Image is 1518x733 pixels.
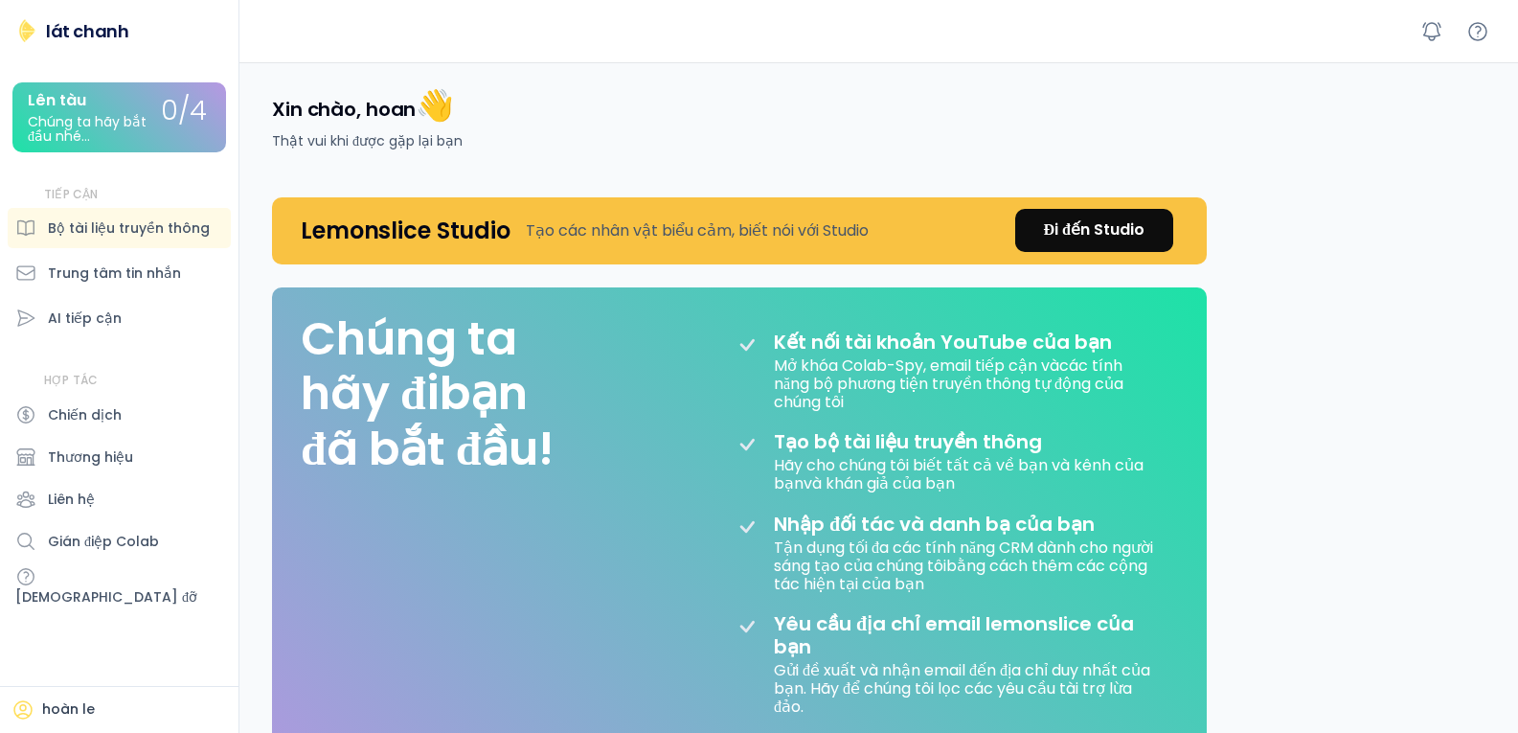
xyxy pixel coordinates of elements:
[526,219,869,241] font: Tạo các nhân vật biểu cảm, biết nói với Studio
[301,215,510,246] font: Lemonslice Studio
[48,405,122,424] font: Chiến dịch
[774,537,1157,577] font: Tận dụng tối đa các tính năng CRM dành cho người sáng tạo của chúng tôi
[48,309,122,328] font: AI tiếp cận
[301,361,554,481] font: bạn đã bắt đầu!
[48,490,95,509] font: Liên hệ
[42,699,95,719] font: hoàn le
[774,454,1147,494] font: Hãy cho chúng tôi biết tất cả về bạn và kênh của bạn
[48,218,210,238] font: Bộ tài liệu truyền thông
[774,511,1095,538] font: Nhập đối tác và danh bạ của bạn
[1044,218,1144,241] font: Đi đến Studio
[44,186,99,202] font: TIẾP CẬN
[46,19,128,43] font: lát chanh
[28,112,150,146] font: Chúng ta hãy bắt đầu nhé...
[774,659,1154,718] font: Gửi đề xuất và nhận email đến địa chỉ duy nhất của bạn. Hãy để chúng tôi lọc các yêu cầu tài trợ ...
[774,355,1127,413] font: các tính năng bộ phương tiện truyền thông tự động của chúng tôi
[48,263,181,283] font: Trung tâm tin nhắn
[774,555,1151,595] font: bằng cách thêm các cộng tác hiện tại của bạn
[272,96,416,123] font: Xin chào, hoan
[774,428,1042,455] font: Tạo bộ tài liệu truyền thông
[272,131,463,150] font: Thật vui khi được gặp lại bạn
[161,92,207,129] font: 0/4
[48,447,133,467] font: Thương hiệu
[774,610,1139,660] font: Yêu cầu địa chỉ email lemonslice của bạn
[48,532,159,551] font: Gián điệp Colab
[301,307,528,426] font: Chúng ta hãy đi
[15,587,197,607] font: [DEMOGRAPHIC_DATA] đỡ
[804,472,955,494] font: và khán giả của bạn
[15,19,38,42] img: lát chanh
[416,83,454,126] font: 👋
[44,372,98,388] font: HỢP TÁC
[774,355,1059,377] font: Mở khóa Colab-Spy, email tiếp cận và
[1015,209,1173,252] a: Đi đến Studio
[28,89,86,111] font: Lên tàu
[774,329,1112,355] font: Kết nối tài khoản YouTube của bạn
